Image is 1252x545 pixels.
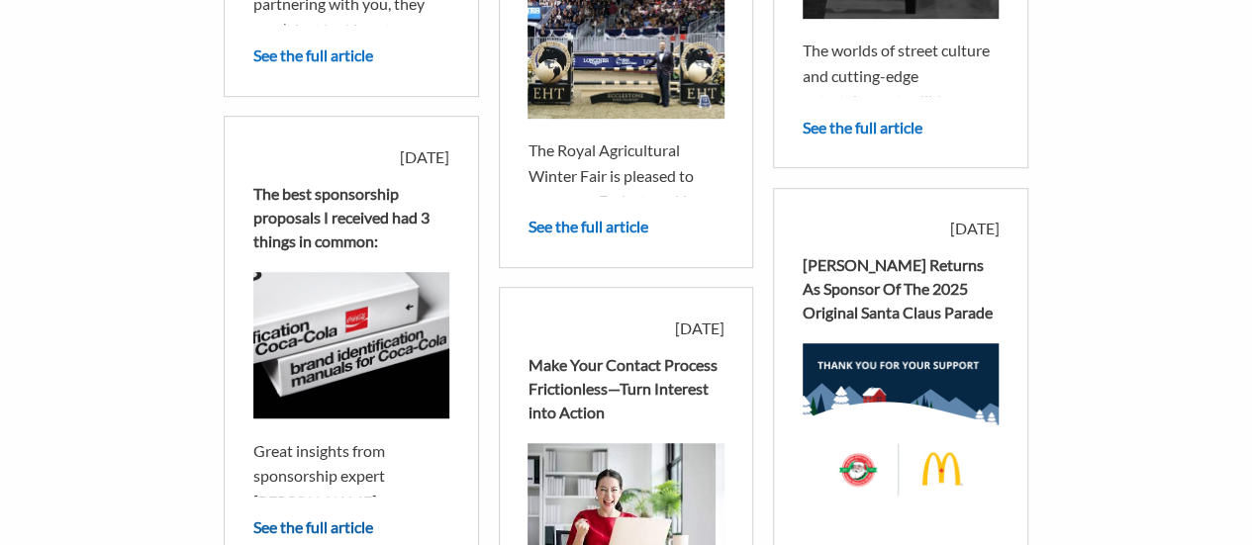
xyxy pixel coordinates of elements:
div: [DATE] [528,317,723,340]
a: See the full article [528,217,647,235]
div: [DATE] [803,217,999,240]
div: The best sponsorship proposals I received had 3 things in common: [253,182,449,253]
span: The worlds of street culture and cutting-edge entertainment collide as Street League Skateboardin... [803,41,999,212]
p: Great insights from sponsorship expert [PERSON_NAME]: [253,438,449,514]
img: ekohg29hhv9mbdkoumnz.jpg [803,343,999,539]
img: kpbznxnh3kwzr1cg8vxa.jpg [253,272,449,419]
p: The Royal Agricultural Winter Fair is pleased to announce Ecclestone Horse Transport as Presentin... [528,137,723,517]
a: See the full article [253,45,373,64]
a: See the full article [803,118,922,136]
a: See the full article [253,517,373,536]
div: Make Your Contact Process Frictionless—Turn Interest into Action [528,353,723,424]
div: [DATE] [253,145,449,169]
div: [PERSON_NAME] Returns As Sponsor Of The 2025 Original Santa Claus Parade [803,253,999,324]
